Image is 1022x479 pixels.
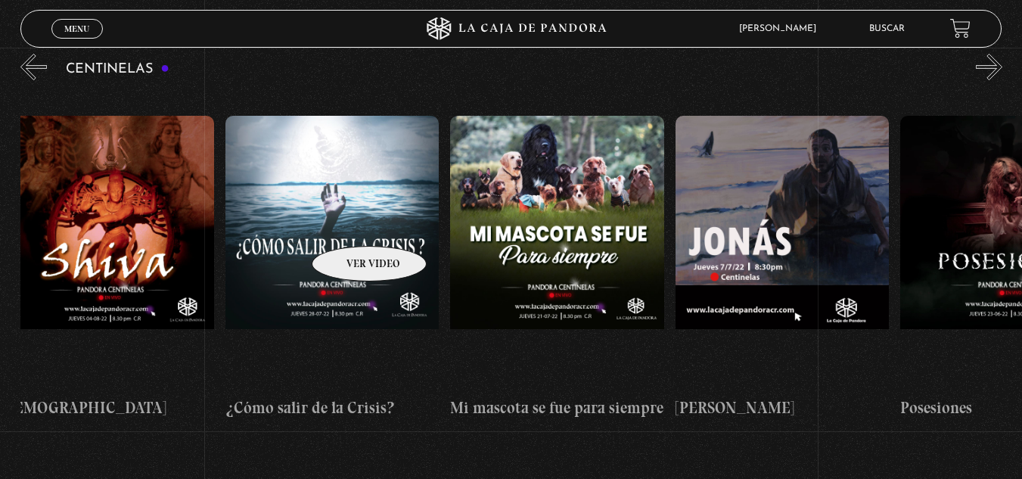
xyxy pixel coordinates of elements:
[64,24,89,33] span: Menu
[225,396,440,420] h4: ¿Cómo salir de la Crisis?
[976,54,1002,80] button: Next
[59,36,95,47] span: Cerrar
[869,24,905,33] a: Buscar
[66,62,169,76] h3: Centinelas
[950,18,971,39] a: View your shopping cart
[225,92,440,443] a: ¿Cómo salir de la Crisis?
[676,396,890,420] h4: [PERSON_NAME]
[732,24,831,33] span: [PERSON_NAME]
[676,92,890,443] a: [PERSON_NAME]
[450,92,664,443] a: Mi mascota se fue para siempre
[20,54,47,80] button: Previous
[450,396,664,420] h4: Mi mascota se fue para siempre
